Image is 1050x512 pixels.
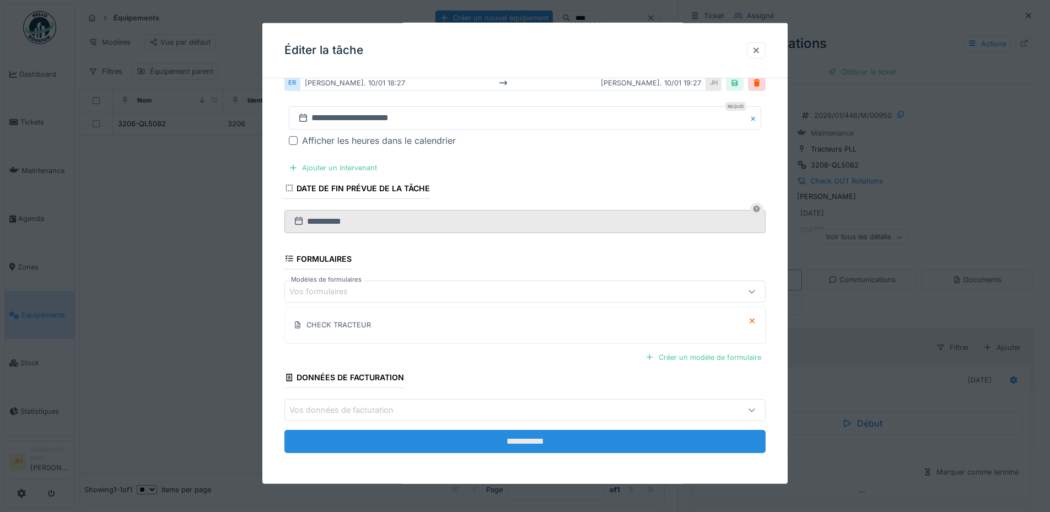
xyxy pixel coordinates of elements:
[284,160,381,175] div: Ajouter un intervenant
[725,102,746,111] div: Requis
[284,250,352,269] div: Formulaires
[284,44,363,57] h3: Éditer la tâche
[706,75,721,91] div: JH
[749,106,761,130] button: Close
[289,404,409,416] div: Vos données de facturation
[302,134,456,147] div: Afficher les heures dans le calendrier
[284,369,404,388] div: Données de facturation
[641,350,766,365] div: Créer un modèle de formulaire
[284,180,430,198] div: Date de fin prévue de la tâche
[284,75,300,91] div: ER
[289,285,363,298] div: Vos formulaires
[300,75,706,91] div: [PERSON_NAME]. 10/01 18:27 [PERSON_NAME]. 10/01 19:27
[306,320,371,330] div: CHECK TRACTEUR
[289,275,364,284] label: Modèles de formulaires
